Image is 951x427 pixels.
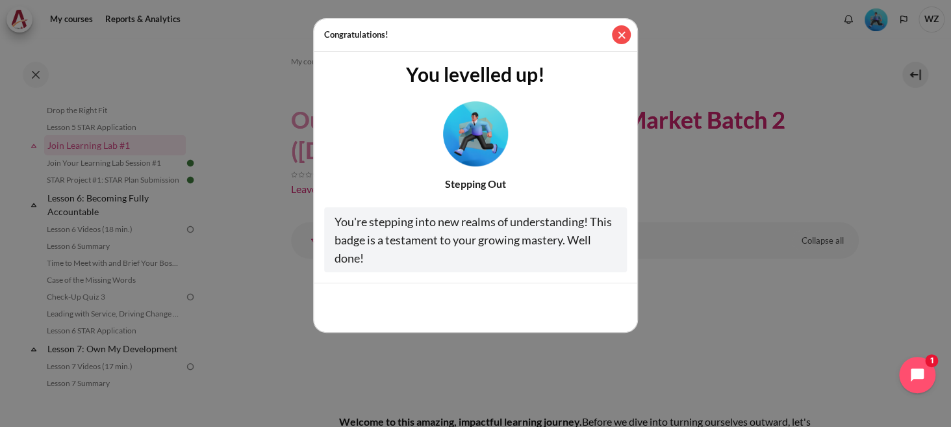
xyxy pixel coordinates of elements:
[324,29,388,42] h5: Congratulations!
[612,25,631,44] button: Close
[324,207,627,272] div: You're stepping into new realms of understanding! This badge is a testament to your growing maste...
[324,62,627,86] h3: You levelled up!
[443,96,508,166] div: Level #3
[324,176,627,192] div: Stepping Out
[443,101,508,166] img: Level #3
